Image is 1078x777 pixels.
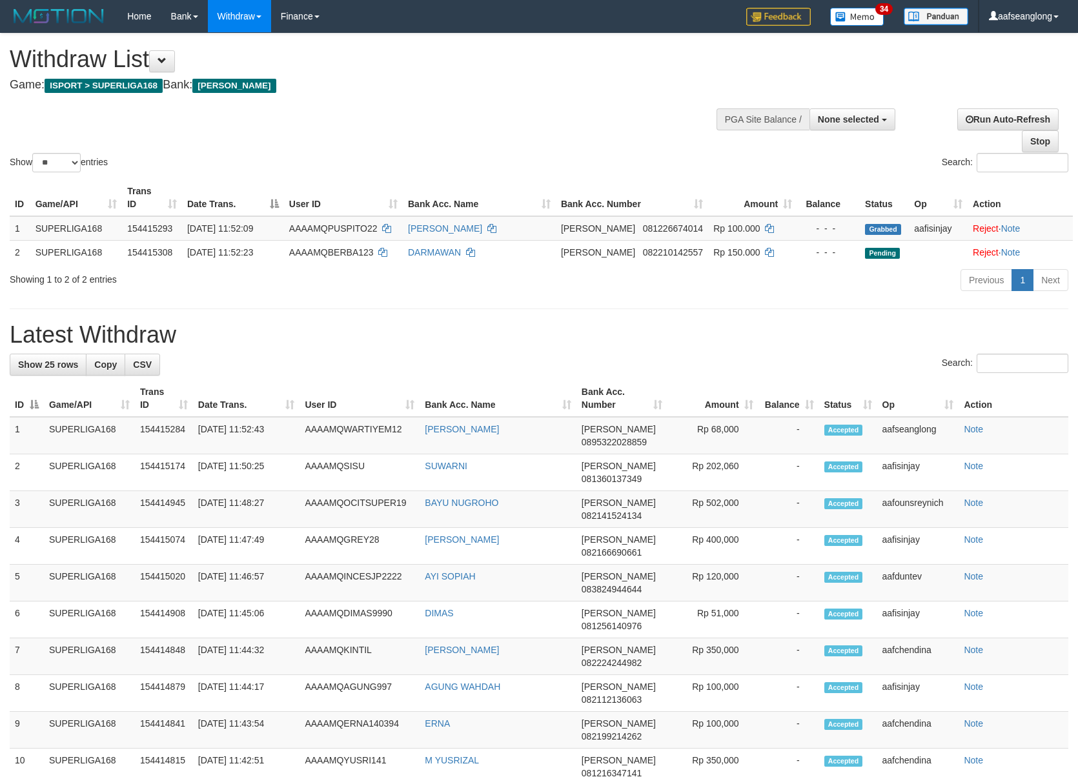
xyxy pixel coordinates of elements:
[425,534,499,545] a: [PERSON_NAME]
[582,681,656,692] span: [PERSON_NAME]
[10,354,86,376] a: Show 25 rows
[824,535,863,546] span: Accepted
[561,223,635,234] span: [PERSON_NAME]
[289,247,374,257] span: AAAAMQBERBA123
[968,240,1073,264] td: ·
[802,246,855,259] div: - - -
[959,380,1068,417] th: Action
[44,675,135,712] td: SUPERLIGA168
[942,153,1068,172] label: Search:
[717,108,809,130] div: PGA Site Balance /
[30,216,123,241] td: SUPERLIGA168
[877,417,959,454] td: aafseanglong
[877,380,959,417] th: Op: activate to sort column ascending
[973,247,999,257] a: Reject
[667,601,758,638] td: Rp 51,000
[667,491,758,528] td: Rp 502,000
[758,528,819,565] td: -
[877,454,959,491] td: aafisinjay
[300,417,420,454] td: AAAAMQWARTIYEM12
[10,712,44,749] td: 9
[713,247,760,257] span: Rp 150.000
[193,601,300,638] td: [DATE] 11:45:06
[193,380,300,417] th: Date Trans.: activate to sort column ascending
[667,380,758,417] th: Amount: activate to sort column ascending
[408,223,482,234] a: [PERSON_NAME]
[300,675,420,712] td: AAAAMQAGUNG997
[135,491,193,528] td: 154414945
[877,712,959,749] td: aafchendina
[135,601,193,638] td: 154414908
[667,712,758,749] td: Rp 100,000
[425,461,467,471] a: SUWARNI
[44,638,135,675] td: SUPERLIGA168
[818,114,879,125] span: None selected
[193,565,300,601] td: [DATE] 11:46:57
[582,498,656,508] span: [PERSON_NAME]
[135,712,193,749] td: 154414841
[860,179,909,216] th: Status
[824,425,863,436] span: Accepted
[425,645,499,655] a: [PERSON_NAME]
[300,380,420,417] th: User ID: activate to sort column ascending
[289,223,378,234] span: AAAAMQPUSPITO22
[135,417,193,454] td: 154415284
[582,571,656,581] span: [PERSON_NAME]
[45,79,163,93] span: ISPORT > SUPERLIGA168
[758,454,819,491] td: -
[968,179,1073,216] th: Action
[964,498,983,508] a: Note
[909,179,968,216] th: Op: activate to sort column ascending
[809,108,895,130] button: None selected
[44,454,135,491] td: SUPERLIGA168
[964,571,983,581] a: Note
[127,223,172,234] span: 154415293
[10,322,1068,348] h1: Latest Withdraw
[135,638,193,675] td: 154414848
[977,354,1068,373] input: Search:
[968,216,1073,241] td: ·
[300,712,420,749] td: AAAAMQERNA140394
[10,491,44,528] td: 3
[977,153,1068,172] input: Search:
[561,247,635,257] span: [PERSON_NAME]
[300,528,420,565] td: AAAAMQGREY28
[18,359,78,370] span: Show 25 rows
[667,638,758,675] td: Rp 350,000
[877,491,959,528] td: aafounsreynich
[964,645,983,655] a: Note
[758,491,819,528] td: -
[824,498,863,509] span: Accepted
[300,491,420,528] td: AAAAMQOCITSUPER19
[582,534,656,545] span: [PERSON_NAME]
[904,8,968,25] img: panduan.png
[86,354,125,376] a: Copy
[667,675,758,712] td: Rp 100,000
[824,609,863,620] span: Accepted
[964,534,983,545] a: Note
[10,454,44,491] td: 2
[824,645,863,656] span: Accepted
[576,380,667,417] th: Bank Acc. Number: activate to sort column ascending
[10,216,30,241] td: 1
[582,584,642,594] span: Copy 083824944644 to clipboard
[582,474,642,484] span: Copy 081360137349 to clipboard
[667,417,758,454] td: Rp 68,000
[819,380,877,417] th: Status: activate to sort column ascending
[135,528,193,565] td: 154415074
[10,565,44,601] td: 5
[1012,269,1033,291] a: 1
[425,755,479,765] a: M YUSRIZAL
[964,718,983,729] a: Note
[582,658,642,668] span: Copy 082224244982 to clipboard
[133,359,152,370] span: CSV
[708,179,797,216] th: Amount: activate to sort column ascending
[824,461,863,472] span: Accepted
[877,528,959,565] td: aafisinjay
[135,675,193,712] td: 154414879
[30,240,123,264] td: SUPERLIGA168
[193,675,300,712] td: [DATE] 11:44:17
[420,380,576,417] th: Bank Acc. Name: activate to sort column ascending
[44,417,135,454] td: SUPERLIGA168
[10,601,44,638] td: 6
